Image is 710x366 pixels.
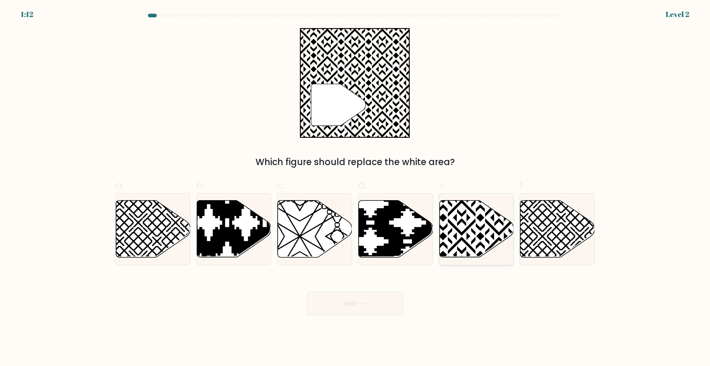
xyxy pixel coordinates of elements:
div: Which figure should replace the white area? [120,155,590,169]
div: Level 2 [666,9,689,20]
span: a. [115,178,124,192]
span: c. [277,178,285,192]
span: b. [196,178,205,192]
span: f. [520,178,525,192]
span: e. [439,178,447,192]
span: d. [358,178,367,192]
div: 1:12 [21,9,33,20]
g: " [311,84,366,126]
button: Next [307,292,403,315]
